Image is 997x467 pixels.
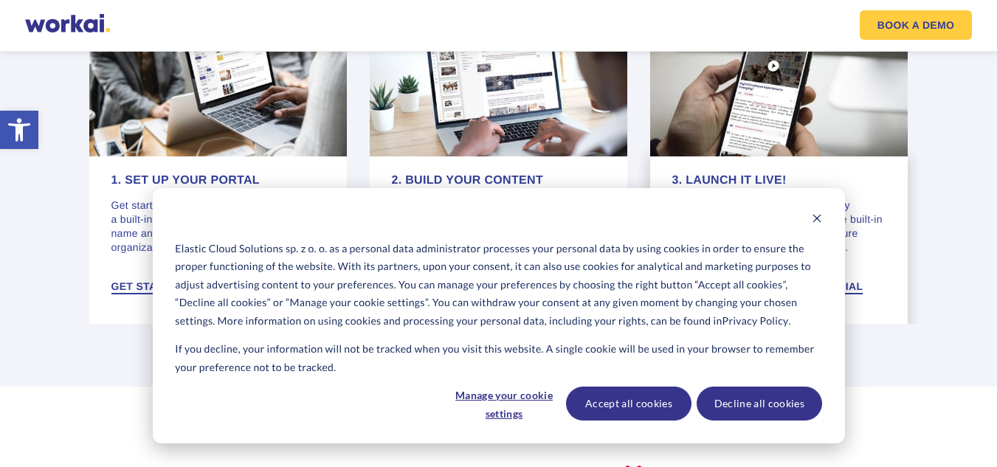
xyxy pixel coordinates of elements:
[153,188,845,443] div: Cookie banner
[860,10,972,40] a: BOOK A DEMO
[111,281,225,291] span: Get started [DATE]
[78,14,359,325] a: 1. Set up your portal Get started with just a few easy steps using a built-in configuration wizar...
[111,198,325,255] p: Get started with just a few easy steps using a built-in configuration wizard: choose the name and...
[722,312,789,331] a: Privacy Policy
[812,211,822,229] button: Dismiss cookie banner
[447,387,561,421] button: Manage your cookie settings
[359,14,639,325] a: 2. Build your content Don’t start with a blank page – you can use already prepared demo content, ...
[672,175,886,187] h4: 3. Launch it live!
[175,240,821,331] p: Elastic Cloud Solutions sp. z o. o. as a personal data administrator processes your personal data...
[392,175,606,187] h4: 2. Build your content
[175,340,821,376] p: If you decline, your information will not be tracked when you visit this website. A single cookie...
[639,14,920,325] a: 3. Launch it live! After just a few weeks, you are ready to launch it live: guide users with the ...
[566,387,691,421] button: Accept all cookies
[697,387,822,421] button: Decline all cookies
[111,175,325,187] h4: 1. Set up your portal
